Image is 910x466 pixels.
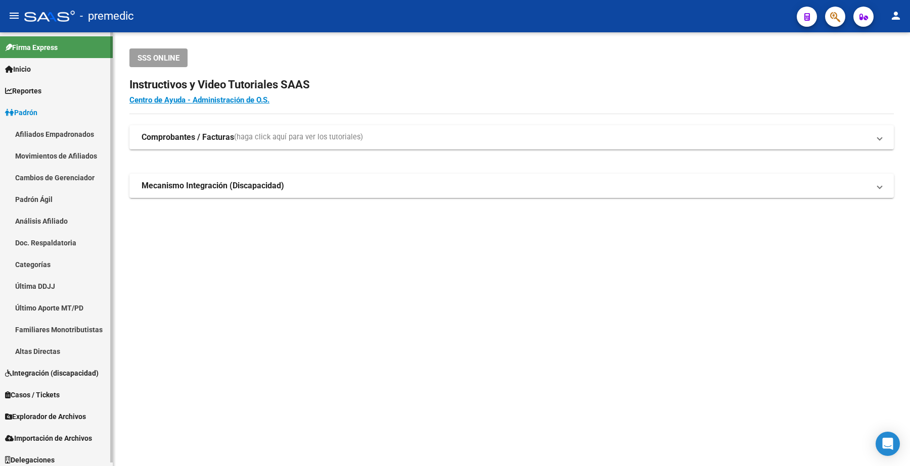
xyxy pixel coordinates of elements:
h2: Instructivos y Video Tutoriales SAAS [129,75,894,94]
span: (haga click aquí para ver los tutoriales) [234,132,363,143]
span: Casos / Tickets [5,389,60,400]
span: Delegaciones [5,454,55,465]
strong: Comprobantes / Facturas [142,132,234,143]
button: SSS ONLINE [129,48,188,67]
mat-icon: menu [8,10,20,22]
span: Explorador de Archivos [5,411,86,422]
span: Importación de Archivos [5,433,92,444]
span: Firma Express [5,42,58,53]
mat-expansion-panel-header: Mecanismo Integración (Discapacidad) [129,174,894,198]
div: Open Intercom Messenger [876,432,900,456]
span: SSS ONLINE [138,54,179,63]
mat-icon: person [890,10,902,22]
a: Centro de Ayuda - Administración de O.S. [129,95,269,105]
span: Integración (discapacidad) [5,368,99,379]
span: - premedic [80,5,134,27]
mat-expansion-panel-header: Comprobantes / Facturas(haga click aquí para ver los tutoriales) [129,125,894,149]
span: Reportes [5,85,41,96]
span: Padrón [5,107,37,118]
strong: Mecanismo Integración (Discapacidad) [142,180,284,191]
span: Inicio [5,64,31,75]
